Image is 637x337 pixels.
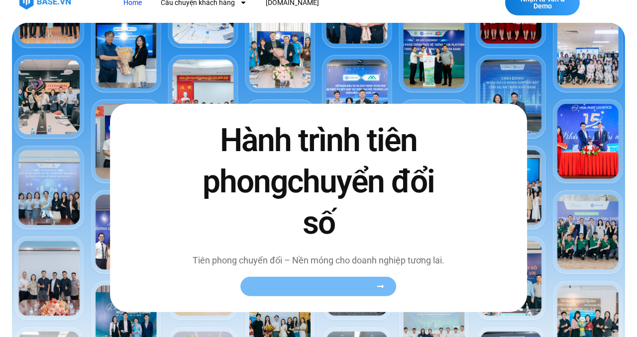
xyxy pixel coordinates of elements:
[253,283,375,290] span: Xem toàn bộ câu chuyện khách hàng
[241,277,397,296] a: Xem toàn bộ câu chuyện khách hàng
[287,163,434,242] span: chuyển đổi số
[187,119,450,244] h2: Hành trình tiên phong
[187,253,450,267] p: Tiên phong chuyển đổi – Nền móng cho doanh nghiệp tương lai.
